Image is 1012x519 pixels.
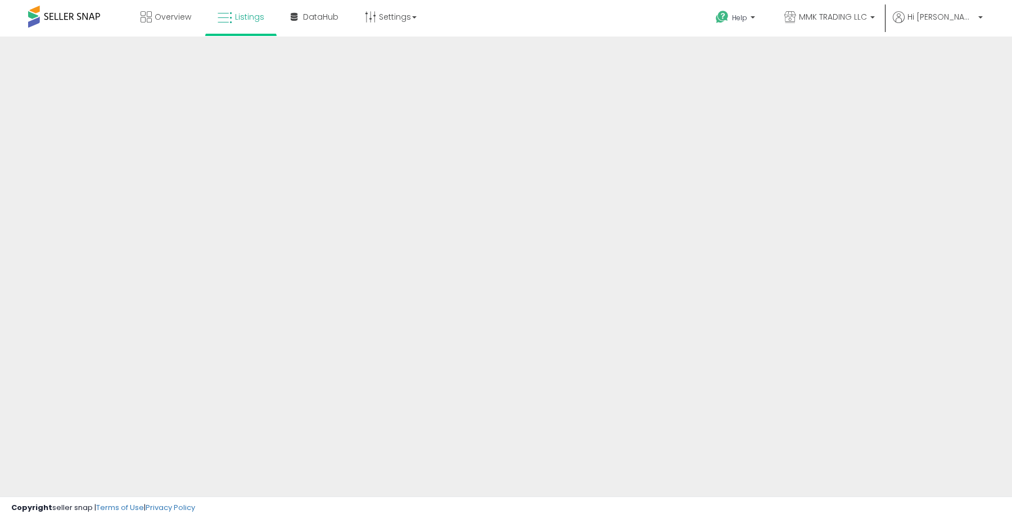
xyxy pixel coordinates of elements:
[707,2,766,37] a: Help
[235,11,264,22] span: Listings
[96,502,144,513] a: Terms of Use
[11,502,52,513] strong: Copyright
[732,13,747,22] span: Help
[907,11,975,22] span: Hi [PERSON_NAME]
[146,502,195,513] a: Privacy Policy
[303,11,338,22] span: DataHub
[893,11,983,37] a: Hi [PERSON_NAME]
[155,11,191,22] span: Overview
[799,11,867,22] span: MMK TRADING LLC
[715,10,729,24] i: Get Help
